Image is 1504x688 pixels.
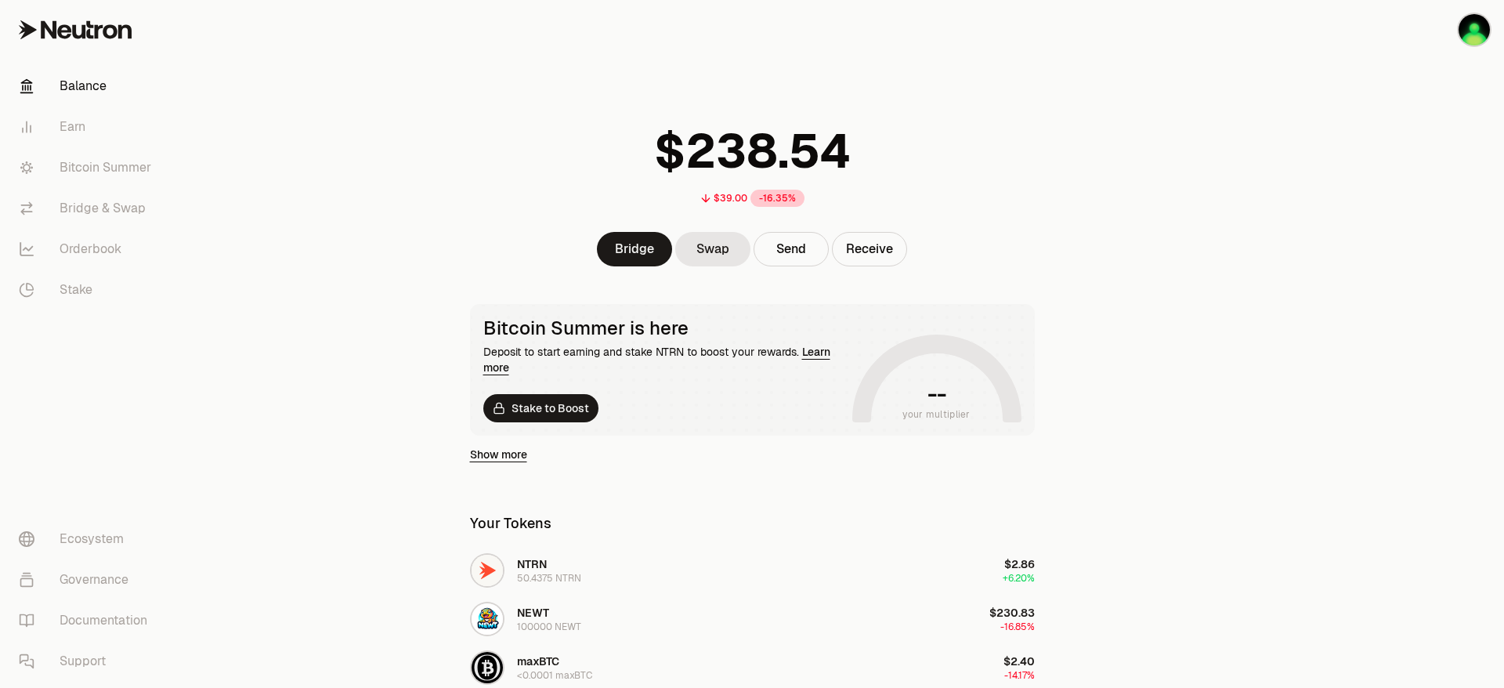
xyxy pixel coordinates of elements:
[902,407,971,422] span: your multiplier
[6,147,169,188] a: Bitcoin Summer
[675,232,750,266] a: Swap
[483,317,846,339] div: Bitcoin Summer is here
[989,606,1035,620] span: $230.83
[517,621,581,633] div: 100000 NEWT
[517,606,549,620] span: NEWT
[6,600,169,641] a: Documentation
[832,232,907,266] button: Receive
[750,190,804,207] div: -16.35%
[1003,572,1035,585] span: +6.20%
[754,232,829,266] button: Send
[1000,621,1035,633] span: -16.85%
[483,394,598,422] a: Stake to Boost
[517,557,547,571] span: NTRN
[6,66,169,107] a: Balance
[470,447,527,462] a: Show more
[597,232,672,266] a: Bridge
[6,270,169,310] a: Stake
[472,603,503,635] img: NEWT Logo
[517,654,559,668] span: maxBTC
[6,188,169,229] a: Bridge & Swap
[472,652,503,683] img: maxBTC Logo
[517,572,581,585] div: 50.4375 NTRN
[927,382,945,407] h1: --
[6,559,169,600] a: Governance
[1003,654,1035,668] span: $2.40
[6,519,169,559] a: Ecosystem
[6,641,169,682] a: Support
[461,547,1044,594] button: NTRN LogoNTRN50.4375 NTRN$2.86+6.20%
[461,596,1044,643] button: NEWT LogoNEWT100000 NEWT$230.83-16.85%
[714,192,747,205] div: $39.00
[517,669,592,682] div: <0.0001 maxBTC
[6,229,169,270] a: Orderbook
[483,344,846,375] div: Deposit to start earning and stake NTRN to boost your rewards.
[1004,669,1035,682] span: -14.17%
[6,107,169,147] a: Earn
[470,512,551,534] div: Your Tokens
[1004,557,1035,571] span: $2.86
[1459,14,1490,45] img: 2022_2
[472,555,503,586] img: NTRN Logo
